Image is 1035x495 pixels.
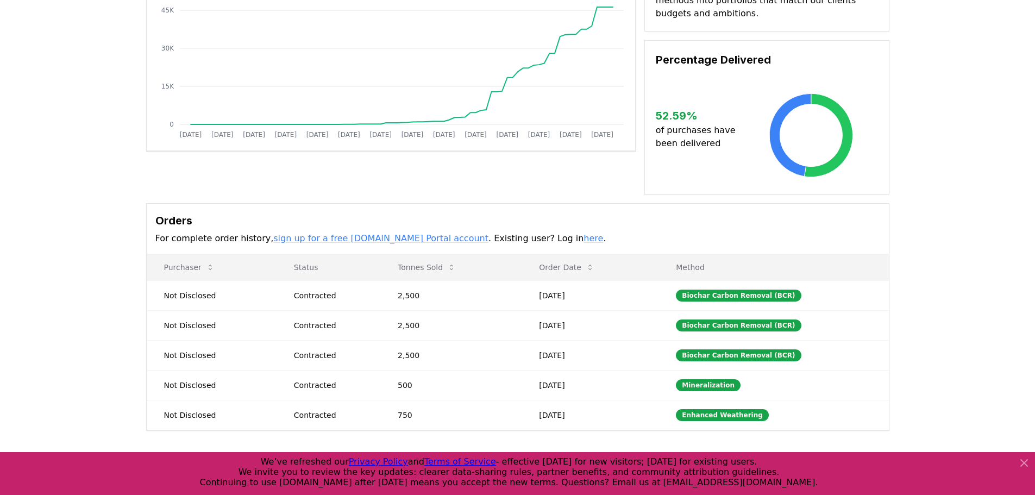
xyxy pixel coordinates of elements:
[380,340,522,370] td: 2,500
[369,131,392,139] tspan: [DATE]
[676,319,801,331] div: Biochar Carbon Removal (BCR)
[338,131,360,139] tspan: [DATE]
[522,340,658,370] td: [DATE]
[522,370,658,400] td: [DATE]
[155,232,880,245] p: For complete order history, . Existing user? Log in .
[147,280,277,310] td: Not Disclosed
[380,400,522,430] td: 750
[667,262,880,273] p: Method
[591,131,613,139] tspan: [DATE]
[656,52,878,68] h3: Percentage Delivered
[496,131,518,139] tspan: [DATE]
[465,131,487,139] tspan: [DATE]
[274,131,297,139] tspan: [DATE]
[273,233,488,243] a: sign up for a free [DOMAIN_NAME] Portal account
[161,7,174,14] tspan: 45K
[294,410,372,421] div: Contracted
[432,131,455,139] tspan: [DATE]
[676,290,801,302] div: Biochar Carbon Removal (BCR)
[380,310,522,340] td: 2,500
[522,310,658,340] td: [DATE]
[155,256,223,278] button: Purchaser
[676,379,741,391] div: Mineralization
[147,340,277,370] td: Not Disclosed
[294,350,372,361] div: Contracted
[147,370,277,400] td: Not Disclosed
[147,400,277,430] td: Not Disclosed
[170,121,174,128] tspan: 0
[522,280,658,310] td: [DATE]
[161,83,174,90] tspan: 15K
[676,409,769,421] div: Enhanced Weathering
[656,124,744,150] p: of purchases have been delivered
[584,233,603,243] a: here
[530,256,603,278] button: Order Date
[155,212,880,229] h3: Orders
[401,131,423,139] tspan: [DATE]
[294,290,372,301] div: Contracted
[676,349,801,361] div: Biochar Carbon Removal (BCR)
[243,131,265,139] tspan: [DATE]
[380,370,522,400] td: 500
[560,131,582,139] tspan: [DATE]
[285,262,372,273] p: Status
[389,256,465,278] button: Tonnes Sold
[161,45,174,52] tspan: 30K
[656,108,744,124] h3: 52.59 %
[380,280,522,310] td: 2,500
[522,400,658,430] td: [DATE]
[294,380,372,391] div: Contracted
[294,320,372,331] div: Contracted
[528,131,550,139] tspan: [DATE]
[306,131,328,139] tspan: [DATE]
[147,310,277,340] td: Not Disclosed
[179,131,202,139] tspan: [DATE]
[211,131,233,139] tspan: [DATE]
